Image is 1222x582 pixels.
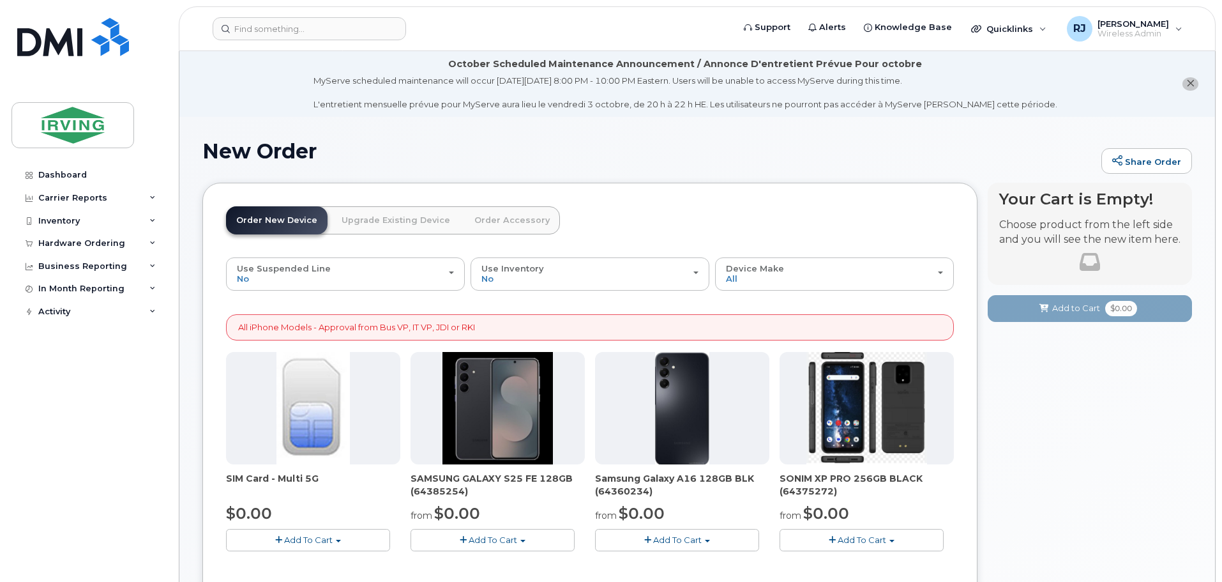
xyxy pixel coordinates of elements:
[434,504,480,523] span: $0.00
[780,510,801,521] small: from
[226,257,465,291] button: Use Suspended Line No
[202,140,1095,162] h1: New Order
[595,529,759,551] button: Add To Cart
[464,206,560,234] a: Order Accessory
[726,263,784,273] span: Device Make
[237,273,249,284] span: No
[1101,148,1192,174] a: Share Order
[619,504,665,523] span: $0.00
[226,206,328,234] a: Order New Device
[780,529,944,551] button: Add To Cart
[999,190,1181,208] h4: Your Cart is Empty!
[411,472,585,498] div: SAMSUNG GALAXY S25 FE 128GB (64385254)
[988,295,1192,321] button: Add to Cart $0.00
[469,535,517,545] span: Add To Cart
[1052,302,1100,314] span: Add to Cart
[448,57,922,71] div: October Scheduled Maintenance Announcement / Annonce D'entretient Prévue Pour octobre
[237,263,331,273] span: Use Suspended Line
[226,472,400,498] div: SIM Card - Multi 5G
[331,206,460,234] a: Upgrade Existing Device
[595,472,769,498] div: Samsung Galaxy A16 128GB BLK (64360234)
[595,510,617,521] small: from
[481,263,544,273] span: Use Inventory
[471,257,709,291] button: Use Inventory No
[838,535,886,545] span: Add To Cart
[655,352,709,464] img: A16_-_JDI.png
[1182,77,1198,91] button: close notification
[999,218,1181,247] p: Choose product from the left side and you will see the new item here.
[313,75,1057,111] div: MyServe scheduled maintenance will occur [DATE][DATE] 8:00 PM - 10:00 PM Eastern. Users will be u...
[726,273,737,284] span: All
[238,321,475,333] p: All iPhone Models - Approval from Bus VP, IT VP, JDI or RKI
[284,535,333,545] span: Add To Cart
[715,257,954,291] button: Device Make All
[806,352,926,464] img: SONIM_XP_PRO_-_JDIRVING.png
[442,352,553,464] img: image-20250915-182548.jpg
[803,504,849,523] span: $0.00
[226,529,390,551] button: Add To Cart
[653,535,702,545] span: Add To Cart
[276,352,349,464] img: 00D627D4-43E9-49B7-A367-2C99342E128C.jpg
[481,273,494,284] span: No
[411,529,575,551] button: Add To Cart
[780,472,954,498] div: SONIM XP PRO 256GB BLACK (64375272)
[226,504,272,523] span: $0.00
[1105,301,1137,316] span: $0.00
[411,510,432,521] small: from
